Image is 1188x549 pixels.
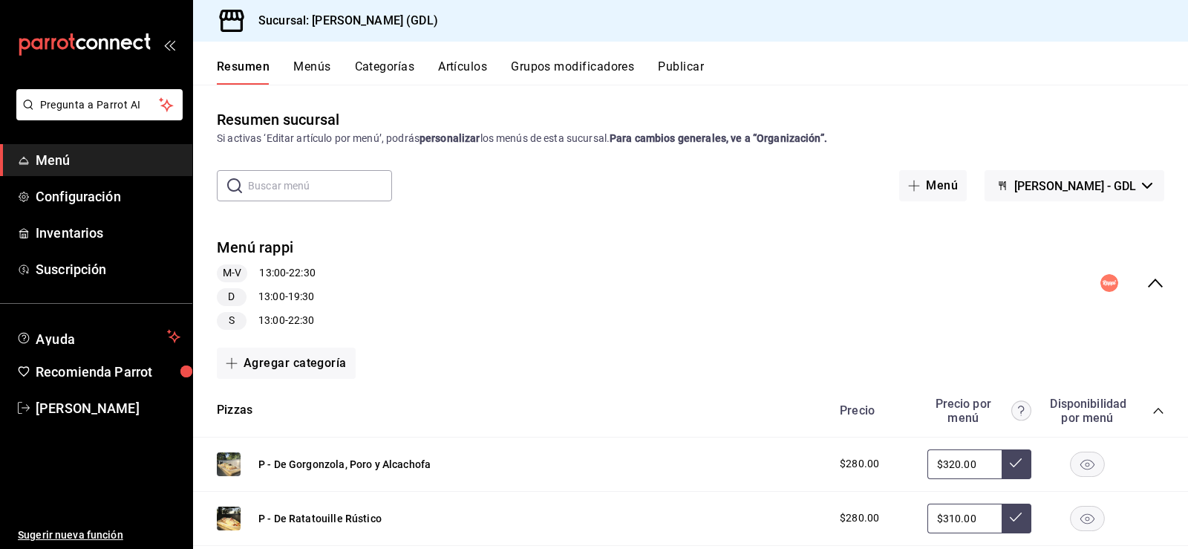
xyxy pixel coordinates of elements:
div: navigation tabs [217,59,1188,85]
span: Suscripción [36,259,180,279]
div: 13:00 - 22:30 [217,312,316,330]
h3: Sucursal: [PERSON_NAME] (GDL) [247,12,438,30]
span: $280.00 [840,510,879,526]
span: [PERSON_NAME] [36,398,180,418]
button: Agregar categoría [217,348,356,379]
span: [PERSON_NAME] - GDL [1014,179,1136,193]
button: Resumen [217,59,270,85]
img: Preview [217,452,241,476]
button: Menú rappi [217,237,293,259]
div: 13:00 - 19:30 [217,288,316,306]
span: D [222,289,241,305]
button: P - De Gorgonzola, Poro y Alcachofa [258,457,431,472]
span: S [223,313,241,328]
span: Ayuda [36,328,161,345]
button: Grupos modificadores [511,59,634,85]
span: Configuración [36,186,180,207]
button: Categorías [355,59,415,85]
div: Resumen sucursal [217,108,339,131]
span: Menú [36,150,180,170]
span: M-V [217,265,247,281]
input: Sin ajuste [927,449,1002,479]
button: collapse-category-row [1152,405,1164,417]
div: Precio [825,403,920,418]
button: open_drawer_menu [163,39,175,51]
div: Si activas ‘Editar artículo por menú’, podrás los menús de esta sucursal. [217,131,1164,146]
input: Sin ajuste [927,504,1002,533]
div: collapse-menu-row [193,225,1188,342]
span: Sugerir nueva función [18,527,180,543]
a: Pregunta a Parrot AI [10,108,183,123]
button: Menús [293,59,330,85]
button: [PERSON_NAME] - GDL [985,170,1164,201]
span: $280.00 [840,456,879,472]
span: Recomienda Parrot [36,362,180,382]
button: Menú [899,170,967,201]
strong: personalizar [420,132,480,144]
strong: Para cambios generales, ve a “Organización”. [610,132,827,144]
button: Pregunta a Parrot AI [16,89,183,120]
button: P - De Ratatouille Rústico [258,511,382,526]
button: Artículos [438,59,487,85]
input: Buscar menú [248,171,392,201]
button: Publicar [658,59,704,85]
div: Disponibilidad por menú [1050,397,1124,425]
span: Pregunta a Parrot AI [40,97,160,113]
div: 13:00 - 22:30 [217,264,316,282]
span: Inventarios [36,223,180,243]
img: Preview [217,507,241,530]
div: Precio por menú [927,397,1031,425]
button: Pizzas [217,402,252,419]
